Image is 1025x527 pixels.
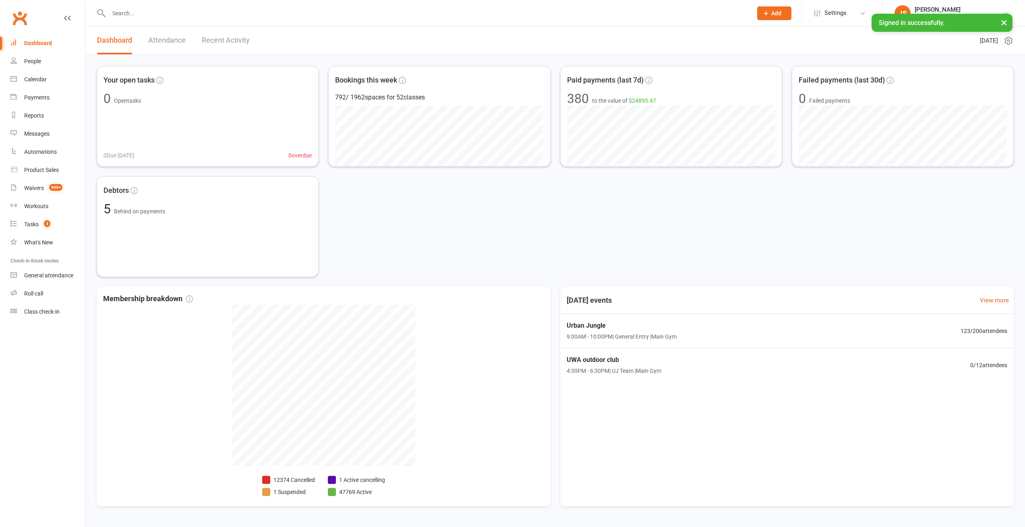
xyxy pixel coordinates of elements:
a: Dashboard [97,27,132,54]
div: Automations [24,149,57,155]
button: × [997,14,1011,31]
a: Clubworx [10,8,30,28]
div: Tasks [24,221,39,227]
span: 999+ [49,184,62,191]
span: Debtors [104,185,129,196]
a: Messages [10,125,85,143]
div: Roll call [24,290,43,297]
div: Workouts [24,203,48,209]
button: Add [757,6,791,20]
span: 5 [104,201,114,217]
span: Bookings this week [335,74,397,86]
span: Failed payments (last 30d) [799,74,885,86]
h3: [DATE] events [560,293,618,308]
a: Automations [10,143,85,161]
span: Add [771,10,781,17]
div: Class check-in [24,308,60,315]
span: 0 / 12 attendees [970,361,1007,370]
li: 12374 Cancelled [262,475,315,484]
a: Waivers 999+ [10,179,85,197]
input: Search... [106,8,747,19]
span: 123 / 200 attendees [961,327,1007,335]
a: Roll call [10,285,85,303]
span: 9:00AM - 10:00PM | General Entry | Main Gym [567,332,677,341]
div: Messages [24,130,50,137]
a: Dashboard [10,34,85,52]
span: to the value of [592,96,656,105]
span: 0 overdue [288,151,312,160]
a: Reports [10,107,85,125]
a: Tasks 3 [10,215,85,234]
a: Recent Activity [202,27,250,54]
a: View more [980,296,1009,305]
div: Payments [24,94,50,101]
span: $24895.47 [629,97,656,104]
div: 0 [799,92,806,105]
span: 4:30PM - 6:30PM | UJ Team | Main Gym [567,366,661,375]
div: Dashboard [24,40,52,46]
span: Failed payments [809,96,850,105]
span: Signed in successfully. [879,19,944,27]
a: People [10,52,85,70]
a: Workouts [10,197,85,215]
div: JS [895,5,911,21]
span: Paid payments (last 7d) [567,74,644,86]
span: Settings [824,4,847,22]
li: 1 Active cancelling [328,475,385,484]
span: Open tasks [114,97,141,104]
span: Behind on payments [114,208,165,215]
a: Attendance [148,27,186,54]
div: Calendar [24,76,47,83]
div: 792 / 1962 spaces for 52 classes [335,92,543,103]
span: Urban Jungle [567,320,677,331]
div: People [24,58,41,64]
a: Payments [10,89,85,107]
a: Class kiosk mode [10,303,85,321]
div: Urban Jungle Indoor Rock Climbing [915,13,1002,21]
li: 47769 Active [328,488,385,496]
span: [DATE] [980,36,998,45]
div: What's New [24,239,53,246]
div: Waivers [24,185,44,191]
div: Product Sales [24,167,59,173]
a: What's New [10,234,85,252]
span: UWA outdoor club [567,355,661,365]
span: 3 [44,220,50,227]
li: 1 Suspended [262,488,315,496]
div: 380 [567,92,589,105]
div: Reports [24,112,44,119]
a: Product Sales [10,161,85,179]
span: 0 Due [DATE] [104,151,134,160]
div: General attendance [24,272,73,279]
div: 0 [104,92,111,105]
a: Calendar [10,70,85,89]
a: General attendance kiosk mode [10,267,85,285]
div: [PERSON_NAME] [915,6,1002,13]
span: Membership breakdown [103,293,193,305]
span: Your open tasks [104,74,155,86]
